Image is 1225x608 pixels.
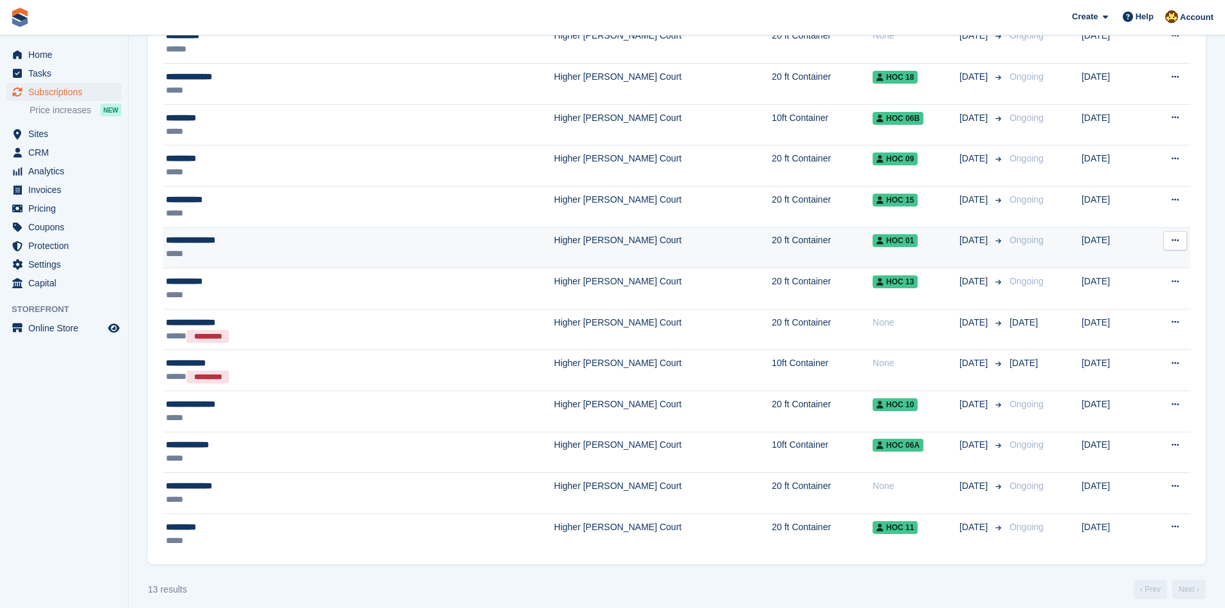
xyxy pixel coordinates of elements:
[873,316,959,329] div: None
[1010,358,1038,368] span: [DATE]
[959,316,990,329] span: [DATE]
[772,432,873,473] td: 10ft Container
[30,103,122,117] a: Price increases NEW
[554,432,772,473] td: Higher [PERSON_NAME] Court
[772,104,873,145] td: 10ft Container
[959,479,990,493] span: [DATE]
[6,274,122,292] a: menu
[959,275,990,288] span: [DATE]
[554,350,772,391] td: Higher [PERSON_NAME] Court
[1082,187,1145,228] td: [DATE]
[554,309,772,350] td: Higher [PERSON_NAME] Court
[1010,481,1044,491] span: Ongoing
[554,104,772,145] td: Higher [PERSON_NAME] Court
[28,162,105,180] span: Analytics
[873,439,923,452] span: HOC 06A
[6,64,122,82] a: menu
[1010,317,1038,327] span: [DATE]
[1172,580,1206,599] a: Next
[959,152,990,165] span: [DATE]
[1165,10,1178,23] img: Damian Pope
[1082,432,1145,473] td: [DATE]
[1010,153,1044,163] span: Ongoing
[873,275,918,288] span: HOC 13
[1082,104,1145,145] td: [DATE]
[30,104,91,116] span: Price increases
[1082,23,1145,64] td: [DATE]
[1010,522,1044,532] span: Ongoing
[554,391,772,432] td: Higher [PERSON_NAME] Court
[959,520,990,534] span: [DATE]
[100,104,122,116] div: NEW
[873,356,959,370] div: None
[28,125,105,143] span: Sites
[873,29,959,42] div: None
[28,218,105,236] span: Coupons
[772,227,873,268] td: 20 ft Container
[12,303,128,316] span: Storefront
[554,23,772,64] td: Higher [PERSON_NAME] Court
[1131,580,1208,599] nav: Page
[28,181,105,199] span: Invoices
[6,46,122,64] a: menu
[28,143,105,161] span: CRM
[959,111,990,125] span: [DATE]
[6,237,122,255] a: menu
[959,438,990,452] span: [DATE]
[959,29,990,42] span: [DATE]
[873,398,918,411] span: HOC 10
[1072,10,1098,23] span: Create
[1082,227,1145,268] td: [DATE]
[873,152,918,165] span: HOC 09
[10,8,30,27] img: stora-icon-8386f47178a22dfd0bd8f6a31ec36ba5ce8667c1dd55bd0f319d3a0aa187defe.svg
[1134,580,1167,599] a: Previous
[1010,276,1044,286] span: Ongoing
[772,513,873,554] td: 20 ft Container
[6,181,122,199] a: menu
[873,71,918,84] span: HOC 18
[6,143,122,161] a: menu
[772,23,873,64] td: 20 ft Container
[873,521,918,534] span: HOC 11
[1082,268,1145,309] td: [DATE]
[772,309,873,350] td: 20 ft Container
[1010,399,1044,409] span: Ongoing
[959,193,990,207] span: [DATE]
[28,237,105,255] span: Protection
[28,319,105,337] span: Online Store
[28,199,105,217] span: Pricing
[28,46,105,64] span: Home
[772,64,873,105] td: 20 ft Container
[554,473,772,514] td: Higher [PERSON_NAME] Court
[6,218,122,236] a: menu
[1010,194,1044,205] span: Ongoing
[6,125,122,143] a: menu
[772,187,873,228] td: 20 ft Container
[1136,10,1154,23] span: Help
[873,112,923,125] span: HOC 06B
[28,64,105,82] span: Tasks
[959,398,990,411] span: [DATE]
[6,83,122,101] a: menu
[28,274,105,292] span: Capital
[1010,71,1044,82] span: Ongoing
[6,162,122,180] a: menu
[1010,30,1044,41] span: Ongoing
[1082,391,1145,432] td: [DATE]
[1082,473,1145,514] td: [DATE]
[1082,350,1145,391] td: [DATE]
[959,234,990,247] span: [DATE]
[1082,145,1145,187] td: [DATE]
[1010,439,1044,450] span: Ongoing
[106,320,122,336] a: Preview store
[554,187,772,228] td: Higher [PERSON_NAME] Court
[772,350,873,391] td: 10ft Container
[1082,513,1145,554] td: [DATE]
[873,234,918,247] span: HOC 01
[554,268,772,309] td: Higher [PERSON_NAME] Court
[1082,309,1145,350] td: [DATE]
[772,145,873,187] td: 20 ft Container
[959,70,990,84] span: [DATE]
[28,83,105,101] span: Subscriptions
[148,583,187,596] div: 13 results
